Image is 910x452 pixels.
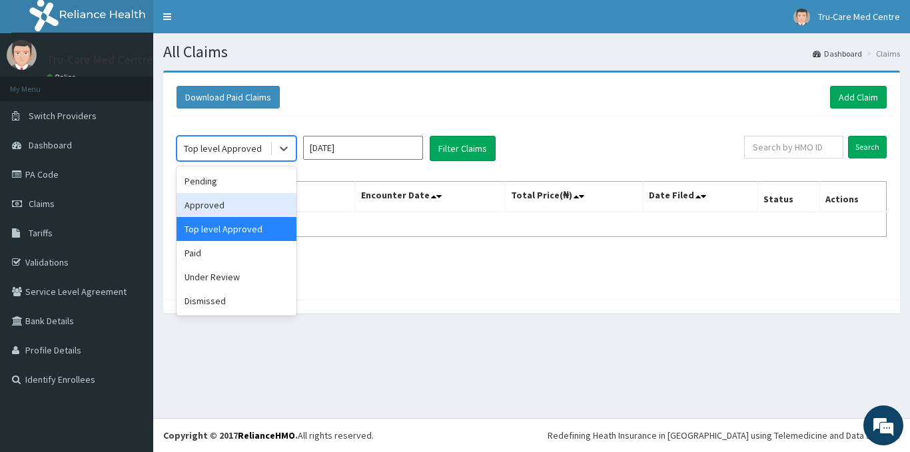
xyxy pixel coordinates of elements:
[29,198,55,210] span: Claims
[47,73,79,82] a: Online
[356,182,505,212] th: Encounter Date
[813,48,862,59] a: Dashboard
[744,136,843,158] input: Search by HMO ID
[505,182,644,212] th: Total Price(₦)
[163,43,900,61] h1: All Claims
[863,48,900,59] li: Claims
[177,169,296,193] div: Pending
[793,9,810,25] img: User Image
[177,265,296,289] div: Under Review
[177,193,296,217] div: Approved
[177,241,296,265] div: Paid
[29,227,53,239] span: Tariffs
[29,139,72,151] span: Dashboard
[238,429,295,441] a: RelianceHMO
[177,217,296,241] div: Top level Approved
[7,40,37,70] img: User Image
[830,86,887,109] a: Add Claim
[184,142,262,155] div: Top level Approved
[818,11,900,23] span: Tru-Care Med Centre
[548,429,900,442] div: Redefining Heath Insurance in [GEOGRAPHIC_DATA] using Telemedicine and Data Science!
[303,136,423,160] input: Select Month and Year
[177,289,296,313] div: Dismissed
[163,429,298,441] strong: Copyright © 2017 .
[848,136,887,158] input: Search
[47,54,153,66] p: Tru-Care Med Centre
[644,182,758,212] th: Date Filed
[177,86,280,109] button: Download Paid Claims
[153,418,910,452] footer: All rights reserved.
[29,110,97,122] span: Switch Providers
[819,182,886,212] th: Actions
[758,182,820,212] th: Status
[430,136,496,161] button: Filter Claims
